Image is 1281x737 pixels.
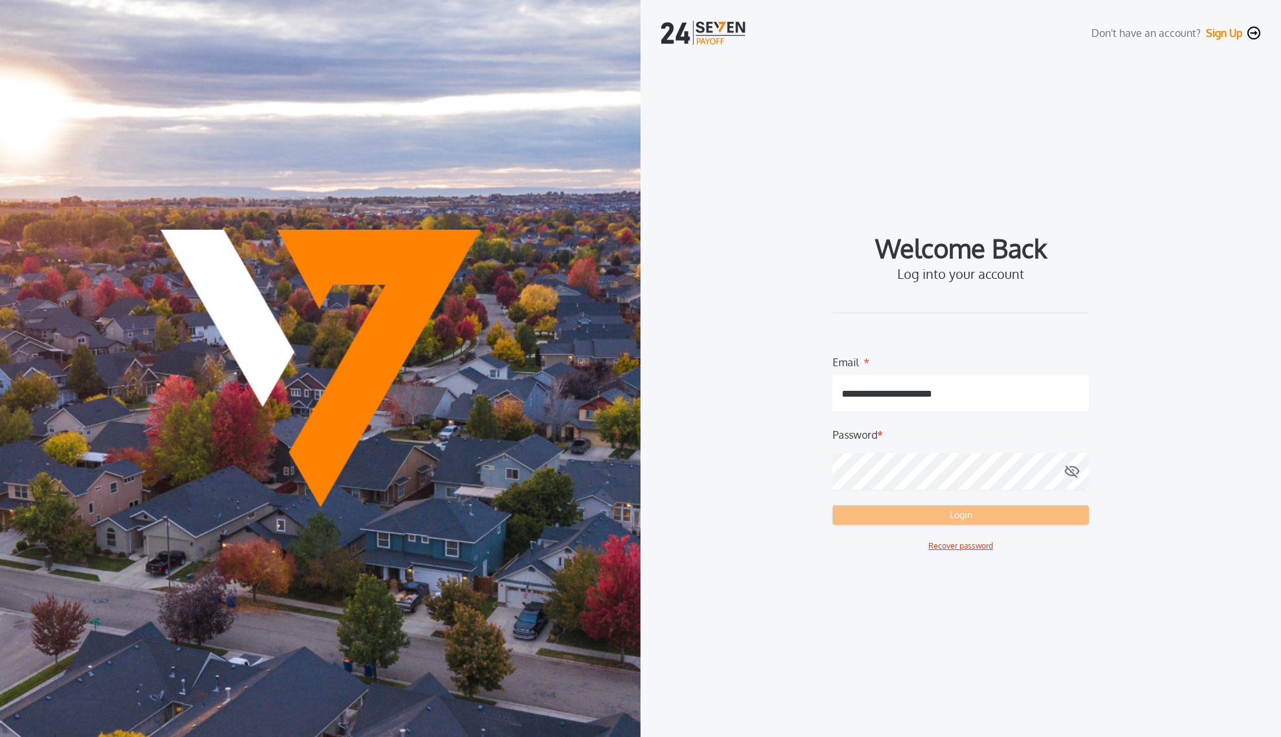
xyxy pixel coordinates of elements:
label: Log into your account [897,266,1024,281]
label: Don't have an account? [1091,25,1201,41]
button: Sign Up [1206,27,1242,39]
img: Payoff [160,230,481,507]
input: Password* [833,453,1089,490]
label: Welcome Back [875,237,1047,258]
img: navigation-icon [1247,27,1260,39]
button: Password* [1064,453,1080,490]
img: logo [661,21,748,45]
label: Password [833,427,877,443]
button: Login [833,505,1089,525]
label: Email [833,355,859,365]
button: Recover password [928,540,993,552]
